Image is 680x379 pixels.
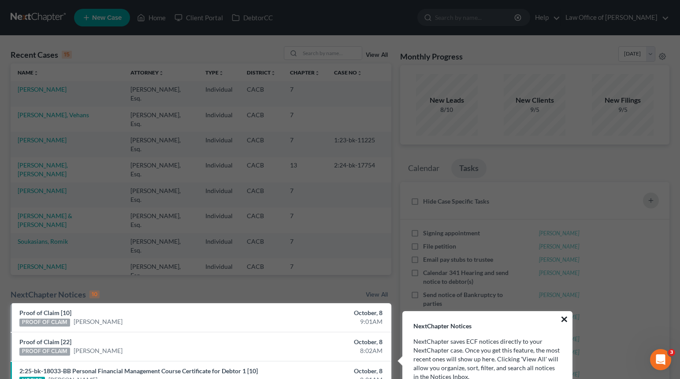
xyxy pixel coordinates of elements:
[366,292,388,298] a: View All
[403,312,572,330] h3: NextChapter Notices
[668,349,675,356] span: 3
[267,308,382,317] div: October, 8
[650,349,671,370] iframe: Intercom live chat
[267,346,382,355] div: 8:02AM
[74,317,123,326] a: [PERSON_NAME]
[19,348,70,356] div: PROOF OF CLAIM
[560,312,569,326] button: ×
[11,289,100,300] div: NextChapter Notices
[74,346,123,355] a: [PERSON_NAME]
[267,338,382,346] div: October, 8
[19,338,71,346] a: Proof of Claim [22]
[267,317,382,326] div: 9:01AM
[19,367,258,375] a: 2:25-bk-18033-BB Personal Financial Management Course Certificate for Debtor 1 [10]
[19,319,70,327] div: PROOF OF CLAIM
[267,367,382,375] div: October, 8
[19,309,71,316] a: Proof of Claim [10]
[89,290,100,298] div: 10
